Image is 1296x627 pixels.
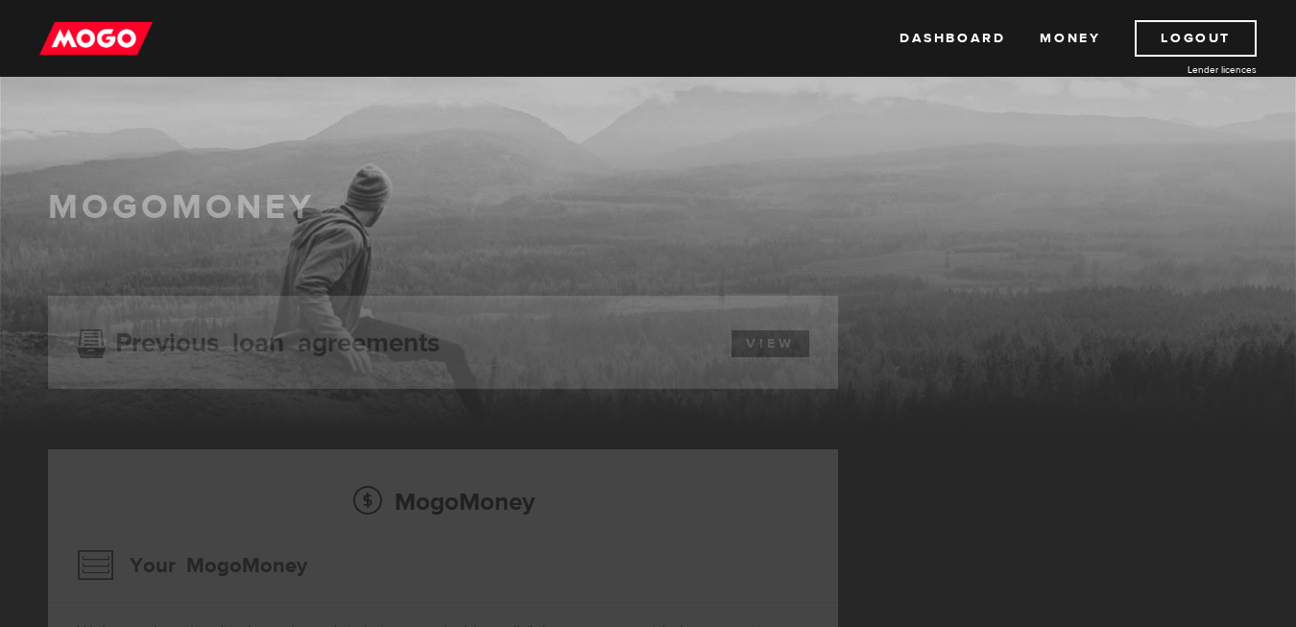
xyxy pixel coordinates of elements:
[77,481,809,521] h2: MogoMoney
[39,20,153,57] img: mogo_logo-11ee424be714fa7cbb0f0f49df9e16ec.png
[1040,20,1100,57] a: Money
[77,541,307,591] h3: Your MogoMoney
[77,327,440,352] h3: Previous loan agreements
[732,330,809,357] a: View
[900,20,1005,57] a: Dashboard
[1113,62,1257,77] a: Lender licences
[48,187,1248,228] h1: MogoMoney
[1135,20,1257,57] a: Logout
